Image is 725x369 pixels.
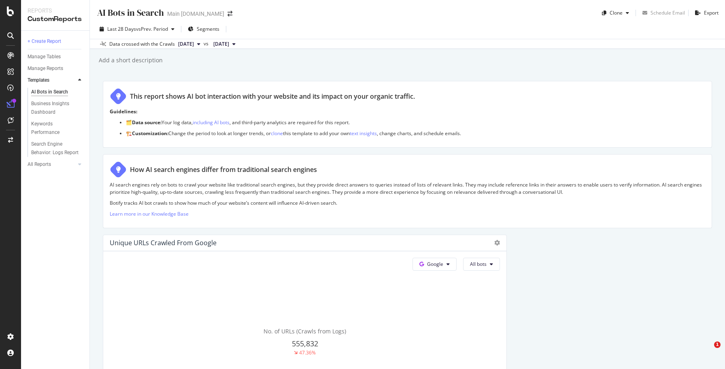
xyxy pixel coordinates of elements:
[210,39,239,49] button: [DATE]
[28,53,61,61] div: Manage Tables
[31,120,77,137] div: Keywords Performance
[427,261,443,267] span: Google
[103,81,712,148] div: This report shows AI bot interaction with your website and its impact on your organic traffic.Gui...
[299,349,316,356] div: 47.36%
[130,165,317,174] div: How AI search engines differ from traditional search engines
[126,119,705,126] p: 🗂️ Your log data, , and third-party analytics are required for this report.
[28,15,83,24] div: CustomReports
[31,88,68,96] div: AI Bots in Search
[292,339,318,348] span: 555,832
[31,140,79,157] div: Search Engine Behavior: Logs Report
[31,100,78,117] div: Business Insights Dashboard
[109,40,175,48] div: Data crossed with the Crawls
[227,11,232,17] div: arrow-right-arrow-left
[185,23,223,36] button: Segments
[103,154,712,228] div: How AI search engines differ from traditional search enginesAI search engines rely on bots to cra...
[132,119,162,126] strong: Data source:
[110,239,217,247] div: Unique URLs Crawled from Google
[31,120,84,137] a: Keywords Performance
[110,210,189,217] a: Learn more in our Knowledge Base
[28,76,76,85] a: Templates
[28,160,76,169] a: All Reports
[28,37,84,46] a: + Create Report
[28,64,84,73] a: Manage Reports
[271,130,283,137] a: clone
[130,92,415,101] div: This report shows AI bot interaction with your website and its impact on your organic traffic.
[264,327,346,335] span: No. of URLs (Crawls from Logs)
[350,130,377,137] a: text insights
[28,37,61,46] div: + Create Report
[610,9,623,16] div: Clone
[98,56,163,64] div: Add a short description
[704,9,719,16] div: Export
[599,6,632,19] button: Clone
[692,6,719,19] button: Export
[412,258,457,271] button: Google
[714,341,721,348] span: 1
[197,25,219,32] span: Segments
[31,88,84,96] a: AI Bots in Search
[28,160,51,169] div: All Reports
[175,39,204,49] button: [DATE]
[204,40,210,47] span: vs
[651,9,685,16] div: Schedule Email
[213,40,229,48] span: 2025 Aug. 3rd
[697,341,717,361] iframe: Intercom live chat
[28,6,83,15] div: Reports
[28,64,63,73] div: Manage Reports
[463,258,500,271] button: All bots
[31,140,84,157] a: Search Engine Behavior: Logs Report
[178,40,194,48] span: 2025 Aug. 31st
[28,76,49,85] div: Templates
[136,25,168,32] span: vs Prev. Period
[639,6,685,19] button: Schedule Email
[132,130,168,137] strong: Customization:
[96,6,164,19] div: AI Bots in Search
[167,10,224,18] div: Main [DOMAIN_NAME]
[110,108,137,115] strong: Guidelines:
[193,119,230,126] a: including AI bots
[28,53,84,61] a: Manage Tables
[126,130,705,137] p: 🏗️ Change the period to look at longer trends, or this template to add your own , change charts, ...
[31,100,84,117] a: Business Insights Dashboard
[110,199,705,206] p: Botify tracks AI bot crawls to show how much of your website’s content will influence AI-driven s...
[107,25,136,32] span: Last 28 Days
[110,181,705,195] p: AI search engines rely on bots to crawl your website like traditional search engines, but they pr...
[96,23,178,36] button: Last 28 DaysvsPrev. Period
[470,261,487,267] span: All bots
